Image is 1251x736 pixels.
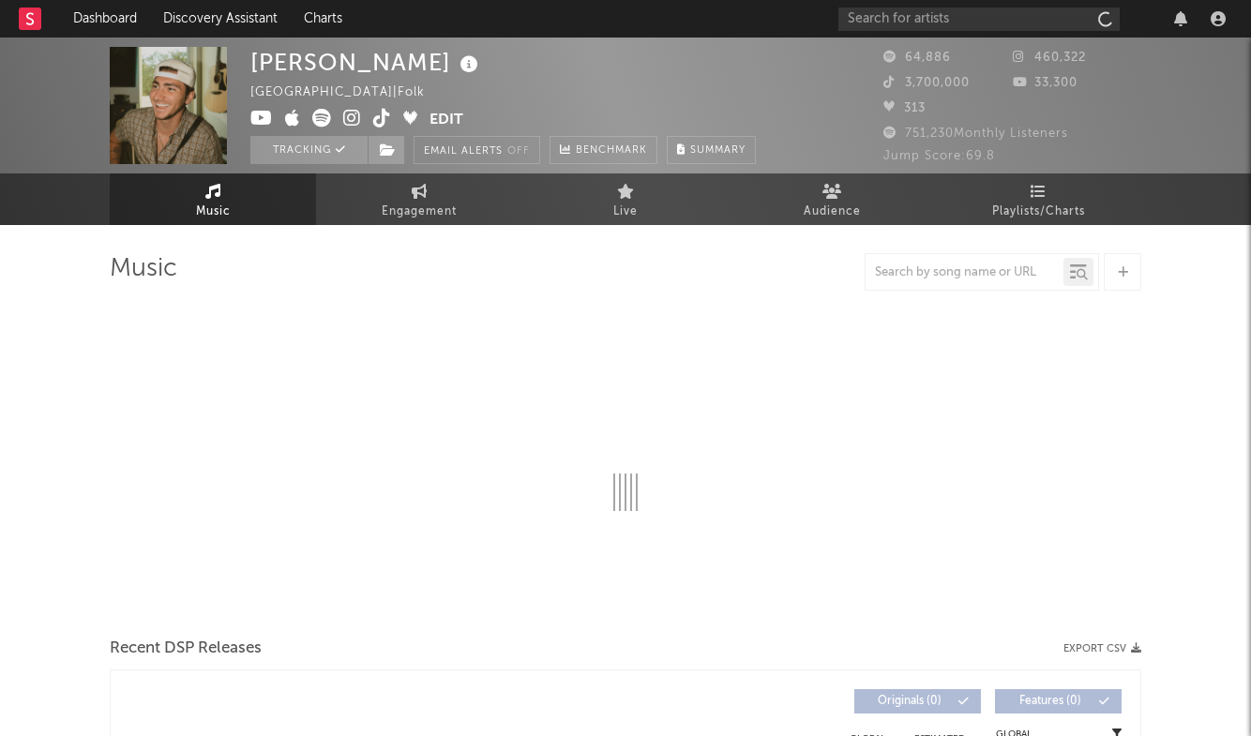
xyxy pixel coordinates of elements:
[883,52,951,64] span: 64,886
[1013,52,1086,64] span: 460,322
[613,201,638,223] span: Live
[196,201,231,223] span: Music
[883,77,970,89] span: 3,700,000
[382,201,457,223] span: Engagement
[522,173,729,225] a: Live
[250,136,368,164] button: Tracking
[867,696,953,707] span: Originals ( 0 )
[1013,77,1078,89] span: 33,300
[838,8,1120,31] input: Search for artists
[1007,696,1093,707] span: Features ( 0 )
[854,689,981,713] button: Originals(0)
[576,140,647,162] span: Benchmark
[883,128,1068,140] span: 751,230 Monthly Listeners
[804,201,861,223] span: Audience
[110,638,262,660] span: Recent DSP Releases
[729,173,935,225] a: Audience
[250,82,446,104] div: [GEOGRAPHIC_DATA] | Folk
[250,47,483,78] div: [PERSON_NAME]
[690,145,746,156] span: Summary
[507,146,530,157] em: Off
[992,201,1085,223] span: Playlists/Charts
[883,150,995,162] span: Jump Score: 69.8
[866,265,1063,280] input: Search by song name or URL
[883,102,926,114] span: 313
[1063,643,1141,654] button: Export CSV
[935,173,1141,225] a: Playlists/Charts
[995,689,1122,713] button: Features(0)
[430,109,463,132] button: Edit
[550,136,657,164] a: Benchmark
[667,136,756,164] button: Summary
[414,136,540,164] button: Email AlertsOff
[316,173,522,225] a: Engagement
[110,173,316,225] a: Music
